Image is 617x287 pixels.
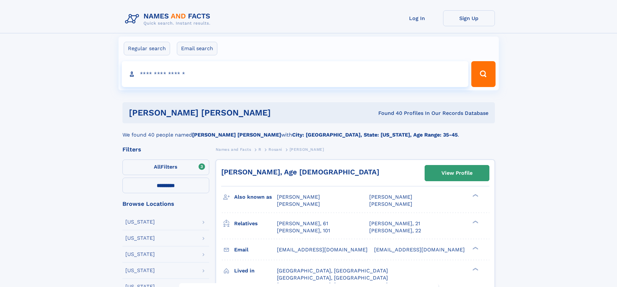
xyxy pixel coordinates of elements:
b: City: [GEOGRAPHIC_DATA], State: [US_STATE], Age Range: 35-45 [292,132,458,138]
div: Browse Locations [122,201,209,207]
span: All [154,164,161,170]
a: R [258,145,261,153]
a: [PERSON_NAME], 61 [277,220,328,227]
img: Logo Names and Facts [122,10,216,28]
span: [PERSON_NAME] [277,194,320,200]
a: View Profile [425,165,489,181]
h3: Relatives [234,218,277,229]
label: Email search [177,42,217,55]
span: [GEOGRAPHIC_DATA], [GEOGRAPHIC_DATA] [277,275,388,281]
div: [US_STATE] [125,236,155,241]
label: Regular search [124,42,170,55]
div: ❯ [471,246,479,250]
span: [PERSON_NAME] [369,194,412,200]
div: [US_STATE] [125,219,155,225]
h3: Lived in [234,265,277,276]
span: [GEOGRAPHIC_DATA], [GEOGRAPHIC_DATA] [277,268,388,274]
div: ❯ [471,220,479,224]
span: R [258,147,261,152]
span: [EMAIL_ADDRESS][DOMAIN_NAME] [277,247,368,253]
h3: Email [234,244,277,255]
span: Rosani [269,147,282,152]
a: [PERSON_NAME], 21 [369,220,420,227]
div: Filters [122,147,209,152]
div: ❯ [471,267,479,271]
div: [US_STATE] [125,252,155,257]
div: [US_STATE] [125,268,155,273]
span: [PERSON_NAME] [290,147,324,152]
a: Rosani [269,145,282,153]
input: search input [122,61,469,87]
a: Names and Facts [216,145,251,153]
a: Sign Up [443,10,495,26]
span: [PERSON_NAME] [277,201,320,207]
h1: [PERSON_NAME] [PERSON_NAME] [129,109,325,117]
div: We found 40 people named with . [122,123,495,139]
span: [PERSON_NAME] [369,201,412,207]
button: Search Button [471,61,495,87]
div: ❯ [471,193,479,198]
a: [PERSON_NAME], 22 [369,227,421,234]
a: [PERSON_NAME], 101 [277,227,330,234]
label: Filters [122,160,209,175]
span: [EMAIL_ADDRESS][DOMAIN_NAME] [374,247,465,253]
a: [PERSON_NAME], Age [DEMOGRAPHIC_DATA] [221,168,379,176]
div: View Profile [441,166,473,181]
div: Found 40 Profiles In Our Records Database [325,110,488,117]
a: Log In [391,10,443,26]
b: [PERSON_NAME] [PERSON_NAME] [192,132,281,138]
h3: Also known as [234,192,277,203]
